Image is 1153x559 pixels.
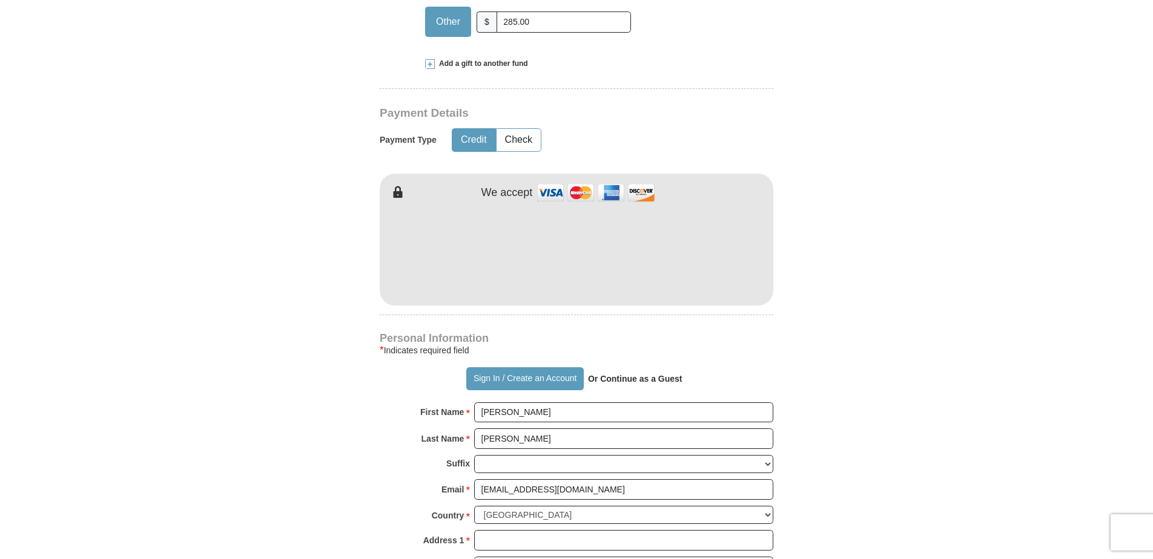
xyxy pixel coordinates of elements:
[497,129,541,151] button: Check
[477,11,497,33] span: $
[452,129,495,151] button: Credit
[481,186,533,200] h4: We accept
[435,59,528,69] span: Add a gift to another fund
[535,180,656,206] img: credit cards accepted
[588,374,682,384] strong: Or Continue as a Guest
[441,481,464,498] strong: Email
[380,343,773,358] div: Indicates required field
[380,106,689,120] h3: Payment Details
[466,367,583,390] button: Sign In / Create an Account
[430,13,466,31] span: Other
[380,135,437,145] h5: Payment Type
[421,430,464,447] strong: Last Name
[497,11,631,33] input: Other Amount
[380,333,773,343] h4: Personal Information
[432,507,464,524] strong: Country
[423,532,464,549] strong: Address 1
[420,404,464,420] strong: First Name
[446,455,470,472] strong: Suffix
